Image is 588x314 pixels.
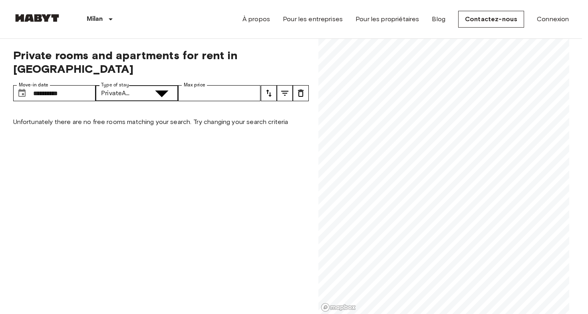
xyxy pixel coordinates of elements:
[458,11,524,28] a: Contactez-nous
[13,117,309,127] p: Unfortunately there are no free rooms matching your search. Try changing your search criteria
[14,85,30,101] button: Choose date, selected date is 1 Feb 2026
[242,14,270,24] a: À propos
[87,14,103,24] p: Milan
[101,82,129,88] label: Type of stay
[356,14,419,24] a: Pour les propriétaires
[13,14,61,22] img: Habyt
[321,303,356,312] a: Mapbox logo
[432,14,445,24] a: Blog
[95,85,146,101] div: PrivateApartment
[261,85,277,101] button: tune
[277,85,293,101] button: tune
[293,85,309,101] button: tune
[537,14,569,24] a: Connexion
[19,82,48,88] label: Move-in date
[184,82,205,88] label: Max price
[13,48,309,76] span: Private rooms and apartments for rent in [GEOGRAPHIC_DATA]
[283,14,343,24] a: Pour les entreprises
